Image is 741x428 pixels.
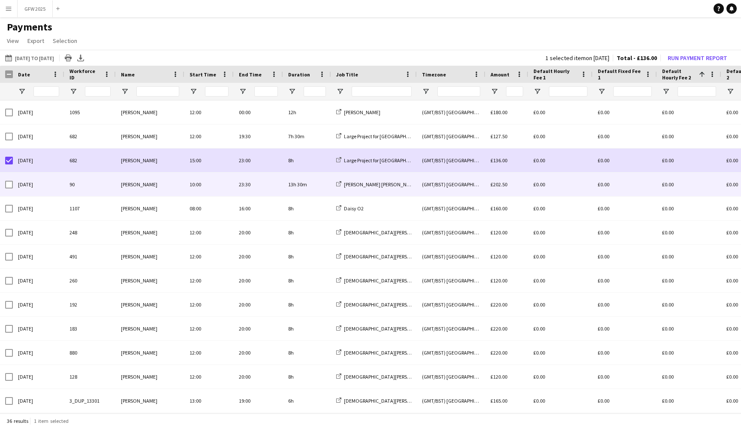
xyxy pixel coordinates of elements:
div: 8h [283,293,331,316]
span: [DEMOGRAPHIC_DATA][PERSON_NAME] O2 (Can do all dates) [344,325,478,332]
button: Open Filter Menu [726,88,734,95]
div: (GMT/BST) [GEOGRAPHIC_DATA] [417,389,485,413]
span: View [7,37,19,45]
div: 183 [64,317,116,340]
div: [DATE] [13,293,64,316]
span: [PERSON_NAME] [121,229,157,236]
button: GFW 2025 [18,0,53,17]
div: (GMT/BST) [GEOGRAPHIC_DATA] [417,365,485,389]
input: Job Title Filter Input [352,86,412,97]
div: 00:00 [234,100,283,124]
span: £220.00 [491,349,507,356]
a: Export [24,35,48,46]
div: [DATE] [13,197,64,220]
div: 8h [283,197,331,220]
div: [DATE] [13,149,64,172]
div: £0.00 [657,389,721,413]
div: 8h [283,149,331,172]
div: 20:00 [234,317,283,340]
div: 491 [64,245,116,268]
div: £0.00 [528,269,593,292]
span: [PERSON_NAME] [121,301,157,308]
span: Name [121,71,135,78]
div: 20:00 [234,269,283,292]
div: £0.00 [593,365,657,389]
input: Date Filter Input [33,86,59,97]
div: 1107 [64,197,116,220]
div: 248 [64,221,116,244]
div: [DATE] [13,317,64,340]
span: [PERSON_NAME] [PERSON_NAME] [344,181,418,188]
span: [PERSON_NAME] [121,325,157,332]
button: Open Filter Menu [662,88,670,95]
div: (GMT/BST) [GEOGRAPHIC_DATA] [417,124,485,148]
span: 1 item selected [34,418,69,424]
span: £120.00 [491,277,507,284]
input: Default Fixed Fee 1 Filter Input [613,86,652,97]
span: [PERSON_NAME] [121,253,157,260]
span: £136.00 [491,157,507,164]
div: £0.00 [657,245,721,268]
span: [PERSON_NAME] [121,133,157,140]
a: [DEMOGRAPHIC_DATA][PERSON_NAME] O2 (Can do [DATE]) [336,398,474,404]
a: Large Project for [GEOGRAPHIC_DATA], [PERSON_NAME], [GEOGRAPHIC_DATA] [336,157,515,164]
div: £0.00 [528,173,593,196]
div: £0.00 [528,365,593,389]
div: £0.00 [528,100,593,124]
div: £0.00 [528,317,593,340]
span: £120.00 [491,373,507,380]
a: [DEMOGRAPHIC_DATA][PERSON_NAME] O2 (Can do all dates) [336,325,478,332]
div: (GMT/BST) [GEOGRAPHIC_DATA] [417,149,485,172]
div: 23:00 [234,149,283,172]
div: 1095 [64,100,116,124]
div: 682 [64,124,116,148]
div: [DATE] [13,124,64,148]
input: Start Time Filter Input [205,86,229,97]
div: 12:00 [184,341,234,364]
span: Timezone [422,71,446,78]
div: 20:00 [234,341,283,364]
div: 16:00 [234,197,283,220]
div: 20:00 [234,365,283,389]
div: 880 [64,341,116,364]
div: [DATE] [13,341,64,364]
input: Name Filter Input [136,86,179,97]
div: 19:30 [234,124,283,148]
span: Date [18,71,30,78]
a: [DEMOGRAPHIC_DATA][PERSON_NAME] O2 (Can do all dates) [336,301,478,308]
span: [PERSON_NAME] [121,398,157,404]
span: Workforce ID [69,68,100,81]
span: [DEMOGRAPHIC_DATA][PERSON_NAME] O2 (Late additional person) [344,373,492,380]
button: Open Filter Menu [491,88,498,95]
div: 12:00 [184,100,234,124]
span: Job Title [336,71,358,78]
div: (GMT/BST) [GEOGRAPHIC_DATA] [417,100,485,124]
div: (GMT/BST) [GEOGRAPHIC_DATA] [417,173,485,196]
div: (GMT/BST) [GEOGRAPHIC_DATA] [417,293,485,316]
span: Total - £136.00 [617,54,657,62]
span: £120.00 [491,229,507,236]
div: 90 [64,173,116,196]
app-action-btn: Export XLSX [75,53,86,63]
span: Large Project for [GEOGRAPHIC_DATA], [PERSON_NAME], [GEOGRAPHIC_DATA] [344,133,515,140]
button: Open Filter Menu [422,88,430,95]
span: [DEMOGRAPHIC_DATA][PERSON_NAME] O2 (Can do all dates) [344,229,478,236]
div: 08:00 [184,197,234,220]
a: [DEMOGRAPHIC_DATA][PERSON_NAME] O2 (Can do all dates) [336,277,478,284]
div: 12h [283,100,331,124]
span: [DEMOGRAPHIC_DATA][PERSON_NAME] O2 (Can do all dates) [344,301,478,308]
div: 8h [283,365,331,389]
div: £0.00 [593,245,657,268]
a: [PERSON_NAME] [336,109,380,115]
div: (GMT/BST) [GEOGRAPHIC_DATA] [417,317,485,340]
div: 682 [64,149,116,172]
span: [PERSON_NAME] [121,157,157,164]
div: £0.00 [528,341,593,364]
div: 15:00 [184,149,234,172]
span: Large Project for [GEOGRAPHIC_DATA], [PERSON_NAME], [GEOGRAPHIC_DATA] [344,157,515,164]
input: Default Hourly Fee 1 Filter Input [549,86,587,97]
div: [DATE] [13,365,64,389]
div: 10:00 [184,173,234,196]
div: 260 [64,269,116,292]
span: £160.00 [491,205,507,212]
